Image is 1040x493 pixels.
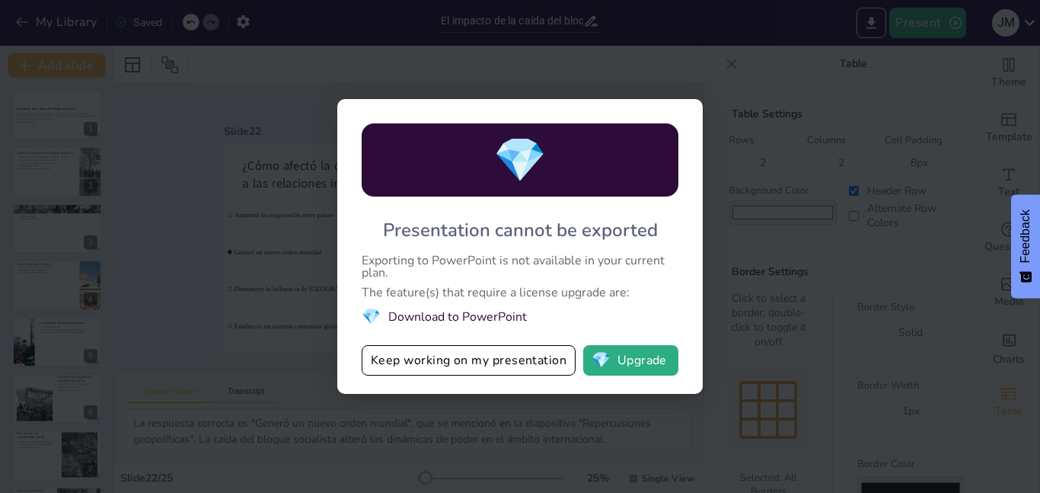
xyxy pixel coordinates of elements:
li: Download to PowerPoint [362,306,678,327]
span: Feedback [1019,210,1032,263]
button: diamondUpgrade [583,345,678,376]
button: Feedback - Show survey [1011,194,1040,298]
div: Exporting to PowerPoint is not available in your current plan. [362,255,678,279]
span: diamond [362,306,381,327]
div: Presentation cannot be exported [383,218,658,242]
span: diamond [592,353,611,368]
div: The feature(s) that require a license upgrade are: [362,287,678,299]
button: Keep working on my presentation [362,345,576,376]
span: diamond [493,131,547,190]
